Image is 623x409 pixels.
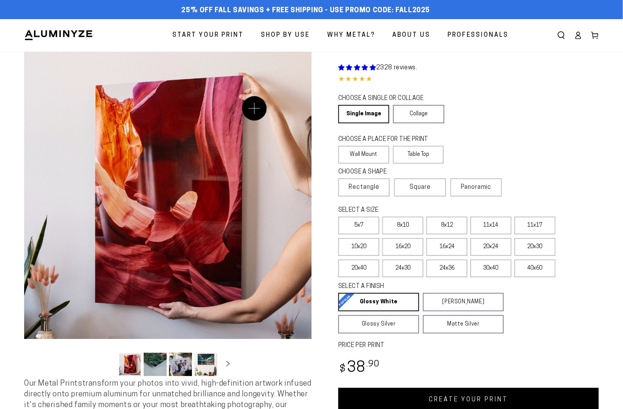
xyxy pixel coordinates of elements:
label: 11x17 [515,217,556,234]
span: Professionals [448,30,509,41]
label: 24x30 [382,260,423,277]
a: Start Your Print [167,25,249,46]
a: [PERSON_NAME] [423,293,504,311]
label: 8x10 [382,217,423,234]
legend: CHOOSE A PLACE FOR THE PRINT [338,135,437,144]
a: Collage [393,105,444,123]
button: Slide left [99,356,116,373]
span: Shop By Use [261,30,310,41]
label: 11x14 [471,217,512,234]
summary: Search our site [553,27,570,44]
span: Rectangle [349,183,379,192]
legend: SELECT A FINISH [338,282,485,291]
button: Load image 2 in gallery view [144,353,167,376]
sup: .90 [366,360,380,369]
label: 20x40 [338,260,379,277]
button: Slide right [220,356,236,373]
label: Wall Mount [338,146,389,164]
legend: CHOOSE A SINGLE OR COLLAGE [338,94,437,103]
button: Load image 3 in gallery view [169,353,192,376]
a: About Us [387,25,436,46]
bdi: 38 [338,361,380,376]
label: 24x36 [426,260,467,277]
label: 20x24 [471,238,512,256]
a: Shop By Use [255,25,316,46]
label: 5x7 [338,217,379,234]
label: 40x60 [515,260,556,277]
label: 8x12 [426,217,467,234]
a: Glossy White [338,293,419,311]
div: 4.85 out of 5.0 stars [338,74,599,85]
a: Professionals [442,25,515,46]
label: 10x20 [338,238,379,256]
label: Table Top [393,146,444,164]
legend: CHOOSE A SHAPE [338,168,438,177]
span: Square [410,183,431,192]
media-gallery: Gallery Viewer [24,52,311,378]
a: Matte Silver [423,315,504,334]
legend: SELECT A SIZE [338,206,492,215]
a: Why Metal? [321,25,381,46]
span: Panoramic [461,184,492,190]
button: Load image 4 in gallery view [194,353,217,376]
label: 20x30 [515,238,556,256]
span: About Us [392,30,430,41]
span: Why Metal? [327,30,375,41]
a: Single Image [338,105,389,123]
label: 16x20 [382,238,423,256]
label: 30x40 [471,260,512,277]
span: Start Your Print [172,30,244,41]
img: Aluminyze [24,29,93,41]
label: 16x24 [426,238,467,256]
span: $ [339,364,346,375]
button: Load image 1 in gallery view [118,353,141,376]
a: Glossy Silver [338,315,419,334]
label: PRICE PER PRINT [338,341,599,350]
span: 25% off FALL Savings + Free Shipping - Use Promo Code: FALL2025 [182,7,430,15]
